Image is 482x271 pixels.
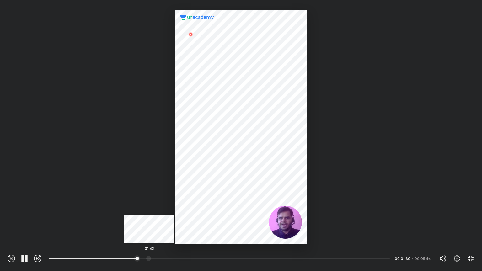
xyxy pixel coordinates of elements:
[412,257,413,260] div: /
[187,31,195,38] img: wMgqJGBwKWe8AAAAABJRU5ErkJggg==
[180,15,214,20] img: logo.2a7e12a2.svg
[395,257,410,260] div: 00:01:30
[145,247,154,250] h5: 01:42
[415,257,432,260] div: 00:05:46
